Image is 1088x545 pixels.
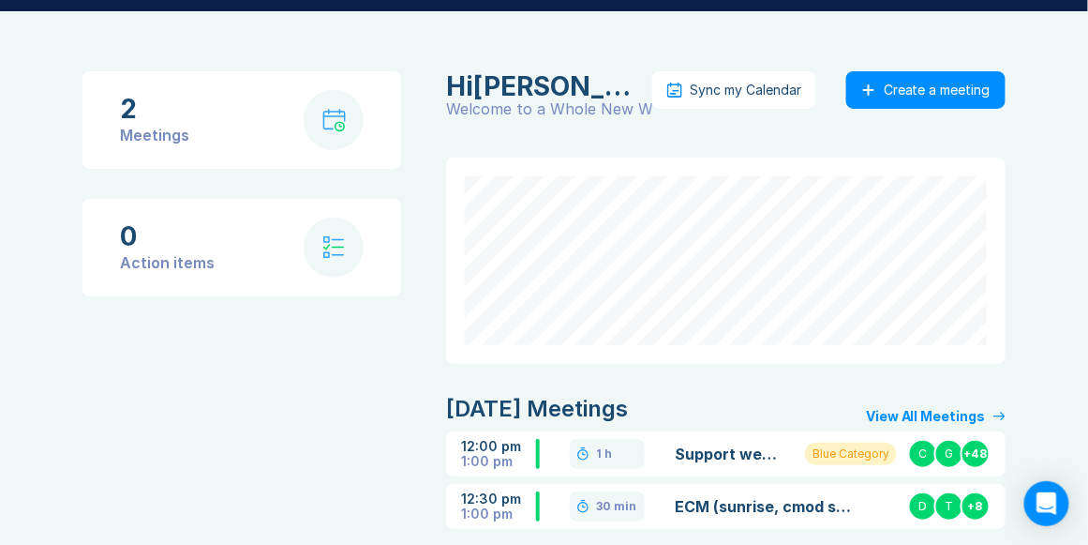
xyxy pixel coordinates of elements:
[884,83,991,98] div: Create a meeting
[961,439,991,469] div: + 48
[866,409,986,424] div: View All Meetings
[866,409,1006,424] a: View All Meetings
[596,499,636,514] div: 30 min
[461,492,536,507] div: 12:30 pm
[934,492,964,522] div: T
[120,94,189,124] div: 2
[805,443,897,465] div: Blue Category
[120,221,215,251] div: 0
[908,439,938,469] div: C
[120,251,215,274] div: Action items
[961,492,991,522] div: + 8
[461,454,536,469] div: 1:00 pm
[446,101,652,116] div: Welcome to a Whole New World of Meetings
[446,394,628,424] div: [DATE] Meetings
[120,124,189,146] div: Meetings
[461,439,536,454] div: 12:00 pm
[596,447,612,462] div: 1 h
[675,495,851,518] a: ECM (sunrise, cmod sdk, riptide) support discussion
[846,71,1006,109] button: Create a meeting
[446,71,641,101] div: David Fox
[652,71,816,109] button: Sync my Calendar
[934,439,964,469] div: G
[323,236,345,259] img: check-list.svg
[908,492,938,522] div: D
[461,507,536,522] div: 1:00 pm
[322,109,346,132] img: calendar-with-clock.svg
[675,443,782,465] a: Support weekly Meeting
[690,83,801,98] div: Sync my Calendar
[1024,481,1069,526] div: Open Intercom Messenger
